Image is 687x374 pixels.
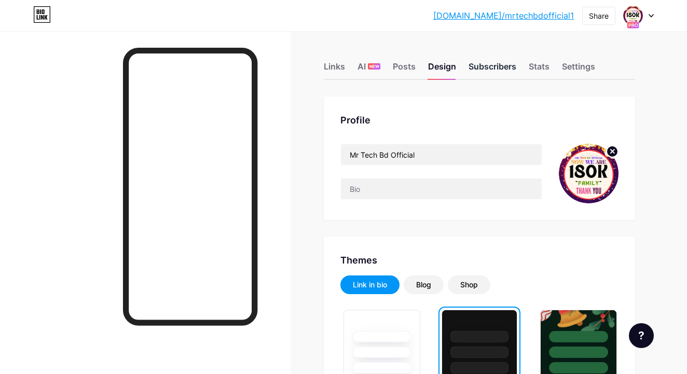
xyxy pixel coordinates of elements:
[428,60,456,79] div: Design
[416,280,431,290] div: Blog
[559,144,619,203] img: mrtechbdofficial
[324,60,345,79] div: Links
[623,6,643,25] img: mrtechbdofficial
[353,280,387,290] div: Link in bio
[340,253,619,267] div: Themes
[433,9,574,22] a: [DOMAIN_NAME]/mrtechbdofficial1
[341,144,542,165] input: Name
[469,60,516,79] div: Subscribers
[529,60,549,79] div: Stats
[369,63,379,70] span: NEW
[589,10,609,21] div: Share
[341,178,542,199] input: Bio
[393,60,416,79] div: Posts
[562,60,595,79] div: Settings
[460,280,478,290] div: Shop
[340,113,619,127] div: Profile
[358,60,380,79] div: AI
